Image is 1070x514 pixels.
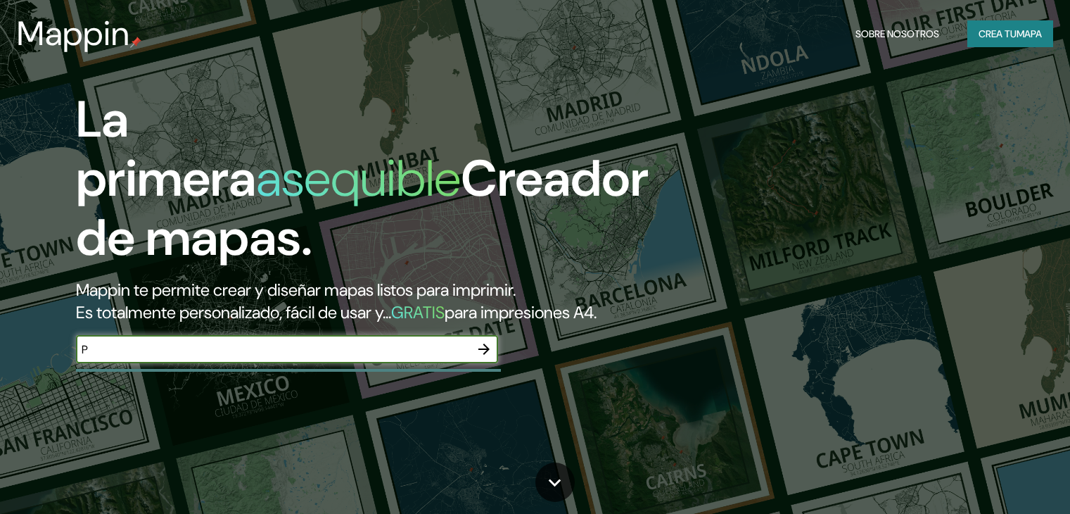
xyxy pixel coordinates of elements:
[130,37,141,48] img: pin de mapeo
[445,301,597,323] font: para impresiones A4.
[76,146,649,270] font: Creador de mapas.
[967,20,1053,47] button: Crea tumapa
[76,301,391,323] font: Es totalmente personalizado, fácil de usar y...
[76,279,516,301] font: Mappin te permite crear y diseñar mapas listos para imprimir.
[76,341,470,358] input: Elige tu lugar favorito
[979,27,1017,40] font: Crea tu
[850,20,945,47] button: Sobre nosotros
[391,301,445,323] font: GRATIS
[855,27,939,40] font: Sobre nosotros
[76,87,256,211] font: La primera
[945,459,1055,499] iframe: Help widget launcher
[17,11,130,56] font: Mappin
[256,146,461,211] font: asequible
[1017,27,1042,40] font: mapa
